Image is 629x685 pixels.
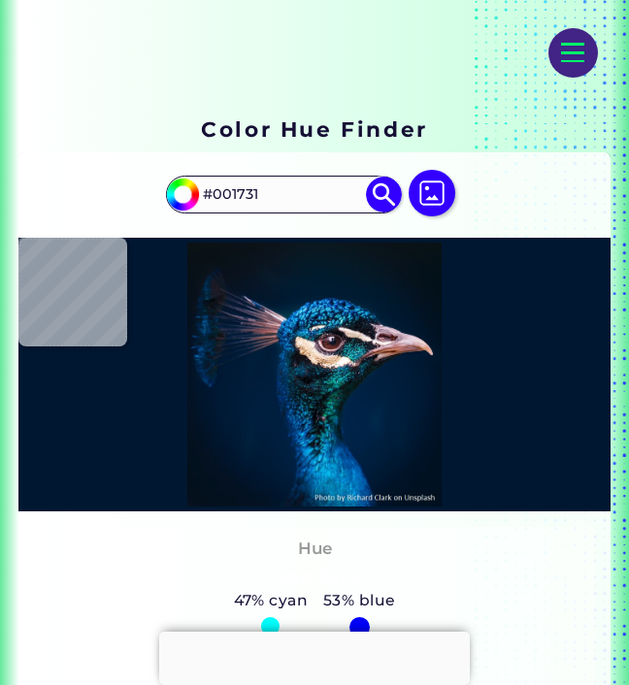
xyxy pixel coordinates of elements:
[409,170,455,216] img: icon picture
[315,588,403,613] h5: 53% blue
[201,114,427,144] h1: Color Hue Finder
[298,535,332,563] h4: Hue
[159,632,470,680] iframe: Advertisement
[196,179,371,211] input: type color..
[366,177,402,212] img: icon search
[259,566,369,589] h3: Cyan-Blue
[23,243,605,506] img: img_pavlin.jpg
[226,588,315,613] h5: 47% cyan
